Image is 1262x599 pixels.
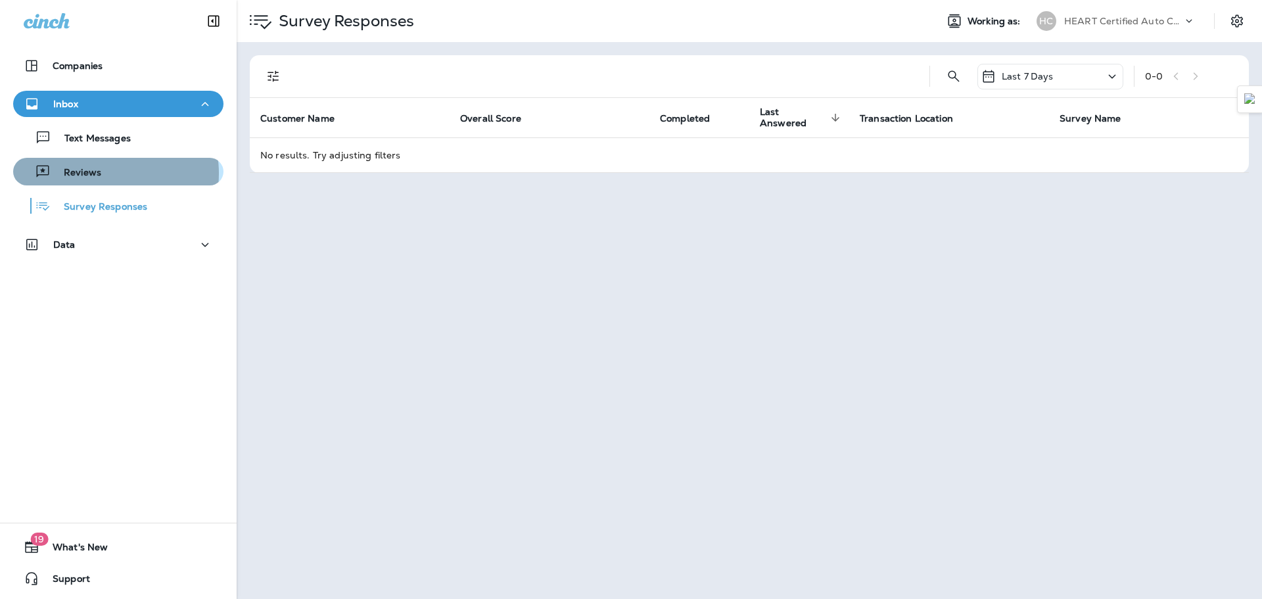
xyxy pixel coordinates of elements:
[460,113,521,124] span: Overall Score
[13,565,223,592] button: Support
[51,201,147,214] p: Survey Responses
[13,91,223,117] button: Inbox
[941,63,967,89] button: Search Survey Responses
[1244,93,1256,105] img: Detect Auto
[1060,112,1138,124] span: Survey Name
[13,158,223,185] button: Reviews
[53,99,78,109] p: Inbox
[39,573,90,589] span: Support
[1145,71,1163,82] div: 0 - 0
[51,167,101,180] p: Reviews
[13,231,223,258] button: Data
[13,124,223,151] button: Text Messages
[860,112,970,124] span: Transaction Location
[1037,11,1056,31] div: HC
[1060,113,1121,124] span: Survey Name
[260,113,335,124] span: Customer Name
[460,112,538,124] span: Overall Score
[195,8,232,34] button: Collapse Sidebar
[53,60,103,71] p: Companies
[1064,16,1182,26] p: HEART Certified Auto Care
[760,107,844,129] span: Last Answered
[260,112,352,124] span: Customer Name
[13,192,223,220] button: Survey Responses
[660,113,710,124] span: Completed
[273,11,414,31] p: Survey Responses
[13,534,223,560] button: 19What's New
[968,16,1023,27] span: Working as:
[39,542,108,558] span: What's New
[250,137,1249,172] td: No results. Try adjusting filters
[860,113,953,124] span: Transaction Location
[1225,9,1249,33] button: Settings
[760,107,827,129] span: Last Answered
[51,133,131,145] p: Text Messages
[1002,71,1054,82] p: Last 7 Days
[260,63,287,89] button: Filters
[13,53,223,79] button: Companies
[53,239,76,250] p: Data
[30,533,48,546] span: 19
[660,112,727,124] span: Completed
